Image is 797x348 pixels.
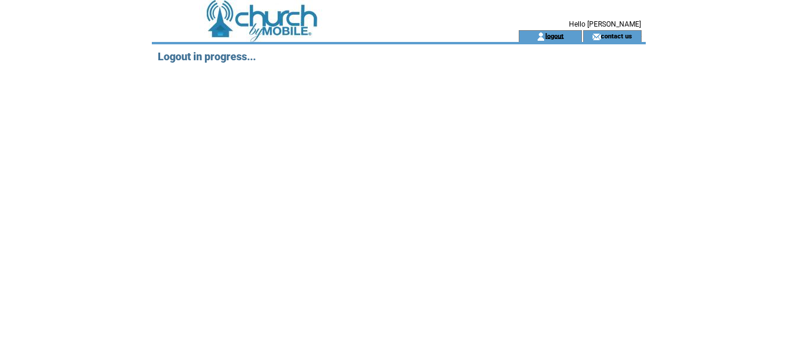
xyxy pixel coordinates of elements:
[545,32,564,40] a: logout
[536,32,545,41] img: account_icon.gif
[592,32,601,41] img: contact_us_icon.gif
[601,32,632,40] a: contact us
[569,20,641,28] span: Hello [PERSON_NAME]
[158,50,256,63] span: Logout in progress...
